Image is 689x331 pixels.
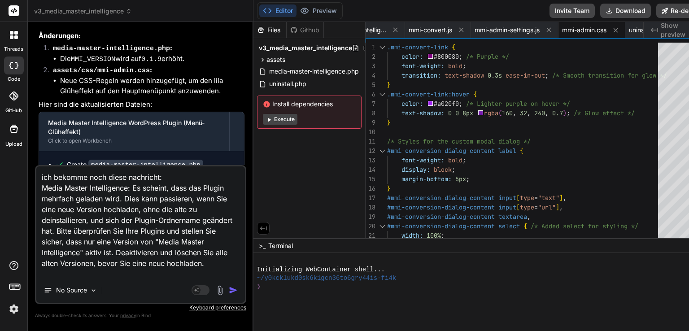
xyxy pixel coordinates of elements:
span: { [520,147,523,155]
span: 240 [534,109,545,117]
span: label [498,147,516,155]
span: , [527,109,531,117]
div: 7 [366,99,375,109]
span: } [387,118,391,126]
span: { [523,222,527,230]
span: ) [563,109,567,117]
span: #mmi-conversion-dialog-content [387,203,495,211]
span: , [559,203,563,211]
span: , [513,109,516,117]
button: Media Master Intelligence WordPress Plugin (Menü-Glüheffekt)Click to open Workbench [39,112,229,151]
div: 13 [366,156,375,165]
div: Click to collapse the range. [376,43,388,52]
span: 0.3s [488,71,502,79]
span: 8px [462,109,473,117]
div: 3 [366,61,375,71]
span: text-shadow: [401,109,445,117]
span: mmi-convert.js [409,26,452,35]
code: MMI_VERSION [71,56,115,63]
span: uninstall.php [629,26,666,35]
span: #a020f0 [434,100,459,108]
span: Install dependencies [263,100,356,109]
span: { [452,43,455,51]
span: /* Styles for the custom modal dialog */ [387,137,531,145]
button: Editor [259,4,297,17]
span: v3_media_master_intelligence [34,7,132,16]
button: Preview [297,4,340,17]
div: Media Master Intelligence WordPress Plugin (Menü-Glüheffekt) [48,118,220,136]
span: /* Lighter purple on hover */ [466,100,570,108]
div: 9 [366,118,375,127]
span: .mmi-convert-link:hover [387,90,470,98]
li: Neue CSS-Regeln werden hinzugefügt, um den lila Glüheffekt auf den Hauptmenüpunkt anzuwenden. [60,76,244,96]
span: ; [462,156,466,164]
div: Files [253,26,286,35]
span: = [534,203,538,211]
span: mmi-admin.css [562,26,606,35]
div: 20 [366,222,375,231]
img: settings [6,301,22,317]
span: block [434,165,452,174]
p: Keyboard preferences [35,304,246,311]
span: color: [401,100,423,108]
img: attachment [215,285,225,296]
span: #800080 [434,52,459,61]
strong: : [53,44,172,52]
span: ; [545,71,549,79]
div: 6 [366,90,375,99]
span: font-weight: [401,62,445,70]
label: threads [4,45,23,53]
img: Pick Models [90,287,97,294]
span: #mmi-conversion-dialog-content [387,194,495,202]
span: 0.7 [552,109,563,117]
div: Click to collapse the range. [376,90,388,99]
span: { [473,90,477,98]
span: .mmi-convert-link [387,43,448,51]
label: GitHub [5,107,22,114]
p: No Source [56,286,87,295]
span: /* Smooth transition for glow */ [552,71,667,79]
span: #mmi-conversion-dialog-content [387,147,495,155]
span: textarea [498,213,527,221]
div: Create [67,160,203,170]
div: 21 [366,231,375,240]
span: input [498,203,516,211]
span: v3_media_master_intelligence [259,44,352,52]
div: 11 [366,137,375,146]
span: /* Purple */ [466,52,509,61]
span: 160 [502,109,513,117]
span: 5px [455,175,466,183]
span: [ [516,194,520,202]
div: 4 [366,71,375,80]
div: 15 [366,174,375,184]
label: Upload [5,140,22,148]
span: width: [401,231,423,240]
span: text-shadow [445,71,484,79]
div: Click to open Workbench [48,137,220,144]
span: 32 [520,109,527,117]
span: "text" [538,194,559,202]
div: 12 [366,146,375,156]
span: privacy [120,313,136,318]
span: media-master-intelligence.php [268,66,360,77]
div: 10 [366,127,375,137]
span: mmi-admin-settings.js [475,26,540,35]
span: ~/y0kcklukd0sk6k1gcn36to6gry44is-fi4k [257,274,397,283]
span: ; [567,109,570,117]
button: Execute [263,114,297,125]
span: ; [459,52,462,61]
span: font-weight: [401,156,445,164]
div: 16 [366,184,375,193]
span: ; [466,175,470,183]
code: media-master-intelligence.php [53,45,170,52]
span: select [498,222,520,230]
div: 19 [366,212,375,222]
span: display: [401,165,430,174]
span: uninstall.php [268,78,307,89]
div: 18 [366,203,375,212]
div: 2 [366,52,375,61]
span: input [498,194,516,202]
textarea: ich bekomme noch diese nachricht: Media Master Intelligence: Es scheint, dass das Plugin mehrfach... [36,166,245,278]
span: 0 [448,109,452,117]
span: Terminal [268,241,293,250]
